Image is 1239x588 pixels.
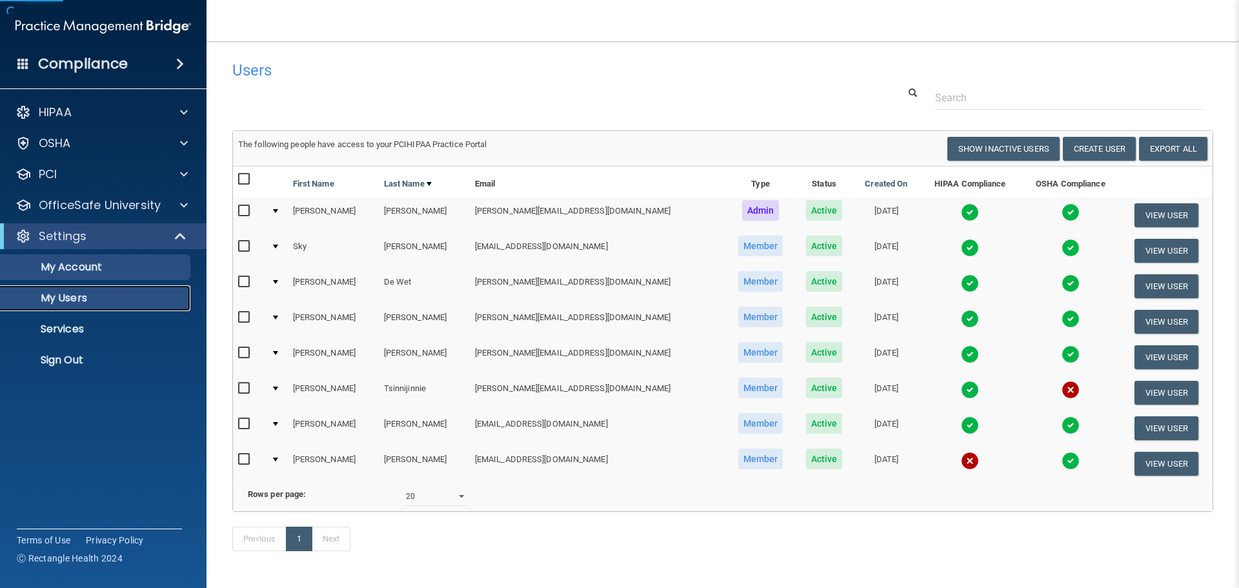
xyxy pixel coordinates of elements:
[806,200,843,221] span: Active
[1134,452,1198,476] button: View User
[1062,452,1080,470] img: tick.e7d51cea.svg
[470,304,726,340] td: [PERSON_NAME][EMAIL_ADDRESS][DOMAIN_NAME]
[17,534,70,547] a: Terms of Use
[288,304,379,340] td: [PERSON_NAME]
[470,411,726,446] td: [EMAIL_ADDRESS][DOMAIN_NAME]
[86,534,144,547] a: Privacy Policy
[961,203,979,221] img: tick.e7d51cea.svg
[39,105,72,120] p: HIPAA
[738,342,783,363] span: Member
[806,449,843,469] span: Active
[1062,274,1080,292] img: tick.e7d51cea.svg
[288,375,379,411] td: [PERSON_NAME]
[1134,416,1198,440] button: View User
[853,446,919,481] td: [DATE]
[738,449,783,469] span: Member
[15,167,188,182] a: PCI
[8,292,185,305] p: My Users
[15,14,191,39] img: PMB logo
[384,176,432,192] a: Last Name
[1062,203,1080,221] img: tick.e7d51cea.svg
[470,233,726,269] td: [EMAIL_ADDRESS][DOMAIN_NAME]
[470,375,726,411] td: [PERSON_NAME][EMAIL_ADDRESS][DOMAIN_NAME]
[470,198,726,233] td: [PERSON_NAME][EMAIL_ADDRESS][DOMAIN_NAME]
[1134,203,1198,227] button: View User
[1062,345,1080,363] img: tick.e7d51cea.svg
[15,105,188,120] a: HIPAA
[288,233,379,269] td: Sky
[806,307,843,327] span: Active
[288,340,379,375] td: [PERSON_NAME]
[853,375,919,411] td: [DATE]
[853,340,919,375] td: [DATE]
[947,137,1060,161] button: Show Inactive Users
[39,167,57,182] p: PCI
[738,307,783,327] span: Member
[853,411,919,446] td: [DATE]
[39,198,161,213] p: OfficeSafe University
[806,342,843,363] span: Active
[961,452,979,470] img: cross.ca9f0e7f.svg
[806,271,843,292] span: Active
[1134,381,1198,405] button: View User
[919,167,1021,198] th: HIPAA Compliance
[248,489,306,499] b: Rows per page:
[1134,345,1198,369] button: View User
[961,239,979,257] img: tick.e7d51cea.svg
[379,198,470,233] td: [PERSON_NAME]
[726,167,795,198] th: Type
[293,176,334,192] a: First Name
[1134,239,1198,263] button: View User
[853,269,919,304] td: [DATE]
[288,198,379,233] td: [PERSON_NAME]
[738,413,783,434] span: Member
[232,62,796,79] h4: Users
[8,323,185,336] p: Services
[288,269,379,304] td: [PERSON_NAME]
[379,269,470,304] td: De Wet
[1134,310,1198,334] button: View User
[806,413,843,434] span: Active
[961,381,979,399] img: tick.e7d51cea.svg
[961,416,979,434] img: tick.e7d51cea.svg
[1063,137,1136,161] button: Create User
[935,86,1204,110] input: Search
[738,236,783,256] span: Member
[15,136,188,151] a: OSHA
[806,378,843,398] span: Active
[1139,137,1207,161] a: Export All
[379,375,470,411] td: Tsinnijinnie
[15,228,187,244] a: Settings
[379,340,470,375] td: [PERSON_NAME]
[8,354,185,367] p: Sign Out
[286,527,312,551] a: 1
[17,552,123,565] span: Ⓒ Rectangle Health 2024
[1062,239,1080,257] img: tick.e7d51cea.svg
[853,304,919,340] td: [DATE]
[312,527,350,551] a: Next
[738,271,783,292] span: Member
[1062,416,1080,434] img: tick.e7d51cea.svg
[8,261,185,274] p: My Account
[379,304,470,340] td: [PERSON_NAME]
[470,446,726,481] td: [EMAIL_ADDRESS][DOMAIN_NAME]
[1134,274,1198,298] button: View User
[1062,381,1080,399] img: cross.ca9f0e7f.svg
[238,139,487,149] span: The following people have access to your PCIHIPAA Practice Portal
[379,233,470,269] td: [PERSON_NAME]
[470,269,726,304] td: [PERSON_NAME][EMAIL_ADDRESS][DOMAIN_NAME]
[470,340,726,375] td: [PERSON_NAME][EMAIL_ADDRESS][DOMAIN_NAME]
[39,136,71,151] p: OSHA
[795,167,853,198] th: Status
[288,446,379,481] td: [PERSON_NAME]
[742,200,780,221] span: Admin
[232,527,287,551] a: Previous
[961,310,979,328] img: tick.e7d51cea.svg
[38,55,128,73] h4: Compliance
[853,198,919,233] td: [DATE]
[961,274,979,292] img: tick.e7d51cea.svg
[961,345,979,363] img: tick.e7d51cea.svg
[15,198,188,213] a: OfficeSafe University
[1062,310,1080,328] img: tick.e7d51cea.svg
[288,411,379,446] td: [PERSON_NAME]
